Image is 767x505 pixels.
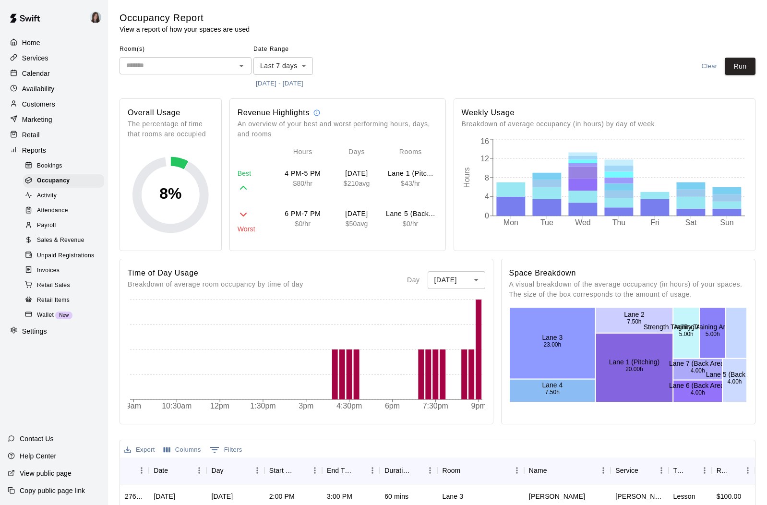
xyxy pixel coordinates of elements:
[253,76,306,91] button: [DATE] - [DATE]
[23,218,108,233] a: Payroll
[472,402,487,410] tspan: 9pm
[23,293,108,308] a: Retail Items
[615,457,638,484] div: Service
[384,457,409,484] div: Duration
[88,8,108,27] div: Renee Ramos
[238,107,310,119] h6: Revenue Highlights
[485,174,489,182] tspan: 8
[674,323,752,331] text: Agility Training Area + Loft
[380,457,437,484] div: Duration
[207,442,245,457] button: Show filters
[20,469,72,478] p: View public page
[269,457,294,484] div: Start Time
[644,323,730,331] text: Strength Training Area + Loft
[276,209,330,219] p: 6 PM-7 PM
[168,464,181,477] button: Sort
[510,463,524,478] button: Menu
[125,492,144,501] div: 2765911
[294,464,308,477] button: Sort
[210,402,229,410] tspan: 12pm
[23,204,104,217] div: Attendance
[20,451,56,461] p: Help Center
[529,492,585,501] div: Kyler Anderson
[120,24,250,34] p: View a report of how your spaces are used
[685,218,697,227] tspan: Sat
[691,389,705,396] text: 4.00h
[330,219,383,228] p: $ 50 avg
[8,66,100,81] a: Calendar
[8,51,100,65] a: Services
[669,457,712,484] div: Type
[276,147,330,157] p: Hours
[23,204,108,218] a: Attendance
[542,334,563,341] text: Lane 3
[720,218,733,227] tspan: Sun
[23,249,104,263] div: Unpaid Registrations
[575,218,591,227] tspan: Wed
[149,457,206,484] div: Date
[8,112,100,127] div: Marketing
[250,463,264,478] button: Menu
[322,457,380,484] div: End Time
[22,130,40,140] p: Retail
[23,279,104,292] div: Retail Sales
[20,434,54,444] p: Contact Us
[299,402,314,410] tspan: 3pm
[37,311,54,320] span: Wallet
[206,457,264,484] div: Day
[22,99,55,109] p: Customers
[8,143,100,157] a: Reports
[407,275,420,285] p: Day
[23,233,108,248] a: Sales & Revenue
[330,209,383,219] p: [DATE]
[650,218,659,227] tspan: Fri
[224,464,237,477] button: Sort
[128,119,214,139] p: The percentage of time that rooms are occupied
[669,360,727,367] text: Lane 7 (Back Area)
[673,492,695,501] div: Lesson
[23,173,108,188] a: Occupancy
[238,168,276,178] p: Best
[442,457,460,484] div: Room
[409,464,423,477] button: Sort
[211,457,223,484] div: Day
[717,457,727,484] div: Revenue
[545,389,560,396] text: 7.50h
[596,463,611,478] button: Menu
[37,281,70,290] span: Retail Sales
[385,402,400,410] tspan: 6pm
[37,266,60,276] span: Invoices
[717,492,742,501] div: $100.00
[612,218,625,227] tspan: Thu
[462,119,748,129] p: Breakdown of average occupancy (in hours) by day of week
[543,341,561,348] text: 23.00h
[313,109,320,116] svg: Revenue calculations are estimates and should only be used to identify trends. Some discrepancies...
[23,219,104,232] div: Payroll
[253,57,313,75] div: Last 7 days
[8,324,100,338] a: Settings
[638,464,652,477] button: Sort
[269,492,295,501] div: 2:00 PM
[22,145,46,155] p: Reports
[712,457,755,484] div: Revenue
[706,331,720,337] text: 5.00h
[725,58,755,75] button: Run
[383,147,437,157] p: Rooms
[238,224,276,234] p: Worst
[330,179,383,188] p: $ 210 avg
[383,168,437,179] p: Lane 1 (Pitching)
[423,402,448,410] tspan: 7:30pm
[365,463,380,478] button: Menu
[337,402,362,410] tspan: 4:30pm
[23,234,104,247] div: Sales & Revenue
[8,36,100,50] a: Home
[253,42,337,57] span: Date Range
[308,463,322,478] button: Menu
[8,97,100,111] a: Customers
[37,221,56,230] span: Payroll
